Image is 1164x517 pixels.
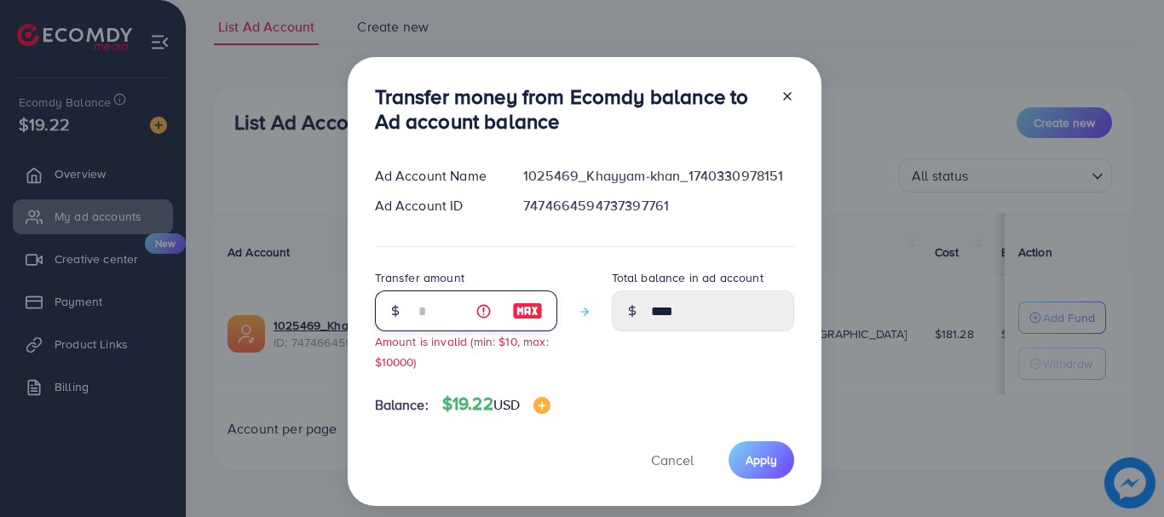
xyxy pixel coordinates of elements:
[375,269,464,286] label: Transfer amount
[630,441,715,478] button: Cancel
[442,393,550,415] h4: $19.22
[533,397,550,414] img: image
[651,451,694,469] span: Cancel
[510,196,807,215] div: 7474664594737397761
[729,441,794,478] button: Apply
[375,395,429,415] span: Balance:
[493,395,520,414] span: USD
[375,84,767,134] h3: Transfer money from Ecomdy balance to Ad account balance
[512,301,543,321] img: image
[361,166,510,186] div: Ad Account Name
[361,196,510,215] div: Ad Account ID
[510,166,807,186] div: 1025469_Khayyam-khan_1740330978151
[746,451,777,468] span: Apply
[375,333,549,369] small: Amount is invalid (min: $10, max: $10000)
[612,269,764,286] label: Total balance in ad account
